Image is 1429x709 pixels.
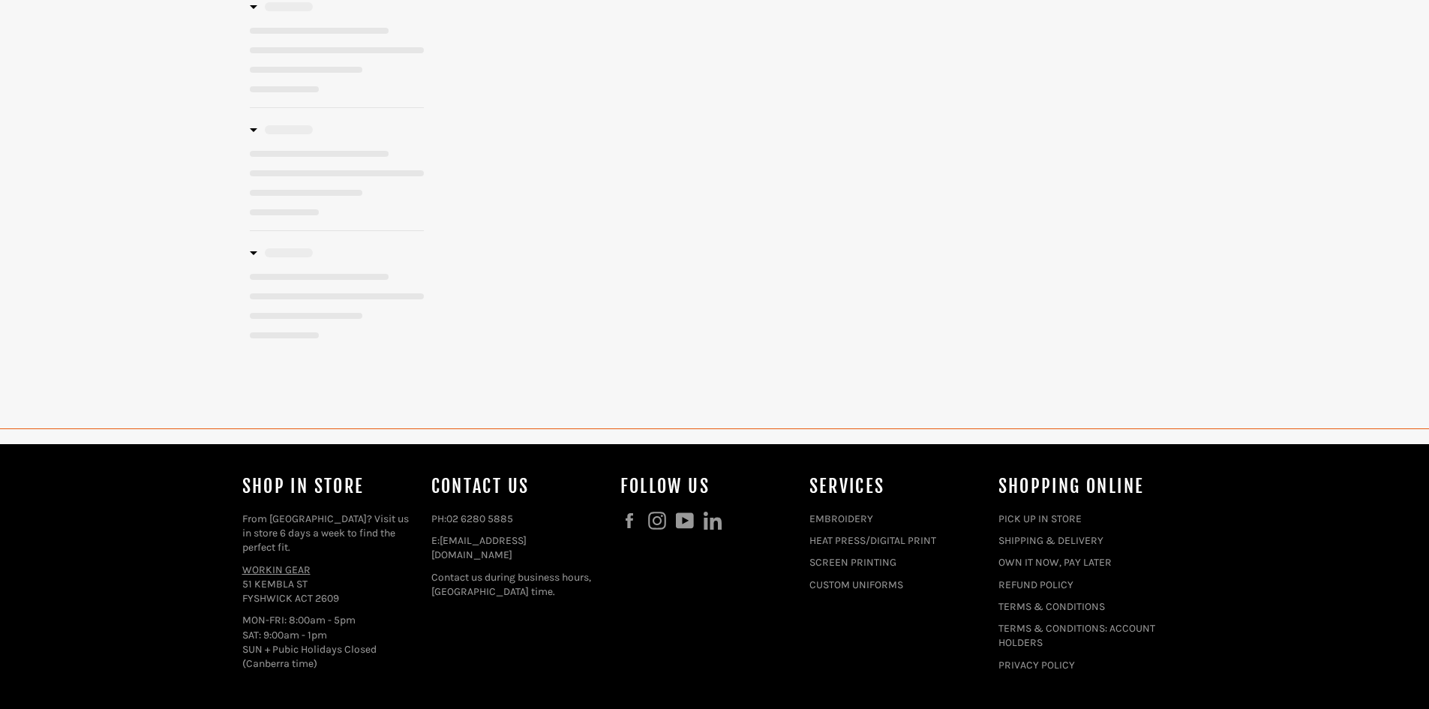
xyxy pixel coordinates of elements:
a: OWN IT NOW, PAY LATER [998,556,1112,569]
h4: SHOPPING ONLINE [998,474,1172,499]
a: WORKIN GEAR [242,563,311,576]
a: PRIVACY POLICY [998,659,1075,671]
a: SCREEN PRINTING [809,556,896,569]
p: MON-FRI: 8:00am - 5pm SAT: 9:00am - 1pm SUN + Pubic Holidays Closed (Canberra time) [242,613,416,671]
h4: Contact Us [431,474,605,499]
p: Contact us during business hours, [GEOGRAPHIC_DATA] time. [431,570,605,599]
a: HEAT PRESS/DIGITAL PRINT [809,534,936,547]
p: E: [431,533,605,563]
a: TERMS & CONDITIONS: ACCOUNT HOLDERS [998,622,1155,649]
a: EMBROIDERY [809,512,873,525]
p: 51 KEMBLA ST FYSHWICK ACT 2609 [242,563,416,606]
h4: services [809,474,983,499]
a: 02 6280 5885 [446,512,513,525]
p: PH: [431,512,605,526]
a: CUSTOM UNIFORMS [809,578,903,591]
a: [EMAIL_ADDRESS][DOMAIN_NAME] [431,534,527,561]
h4: Follow us [620,474,794,499]
p: From [GEOGRAPHIC_DATA]? Visit us in store 6 days a week to find the perfect fit. [242,512,416,555]
a: TERMS & CONDITIONS [998,600,1105,613]
a: PICK UP IN STORE [998,512,1082,525]
a: SHIPPING & DELIVERY [998,534,1103,547]
h4: Shop In Store [242,474,416,499]
a: REFUND POLICY [998,578,1073,591]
